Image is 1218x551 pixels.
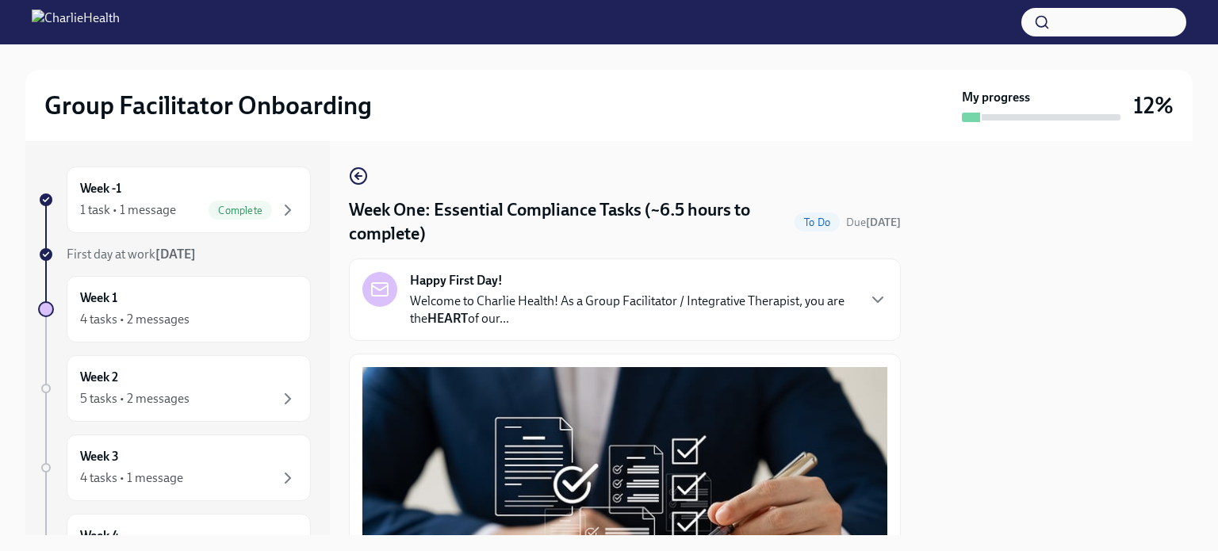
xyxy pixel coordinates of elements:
p: Welcome to Charlie Health! As a Group Facilitator / Integrative Therapist, you are the of our... [410,293,856,327]
h6: Week 3 [80,448,119,465]
a: Week 14 tasks • 2 messages [38,276,311,342]
div: 4 tasks • 1 message [80,469,183,487]
h4: Week One: Essential Compliance Tasks (~6.5 hours to complete) [349,198,788,246]
a: Week 25 tasks • 2 messages [38,355,311,422]
h3: 12% [1133,91,1174,120]
h6: Week 2 [80,369,118,386]
strong: HEART [427,311,468,326]
span: Complete [209,205,272,216]
span: Due [846,216,901,229]
span: First day at work [67,247,196,262]
h2: Group Facilitator Onboarding [44,90,372,121]
span: September 22nd, 2025 10:00 [846,215,901,230]
strong: [DATE] [866,216,901,229]
a: Week 34 tasks • 1 message [38,434,311,501]
h6: Week -1 [80,180,121,197]
a: First day at work[DATE] [38,246,311,263]
a: Week -11 task • 1 messageComplete [38,166,311,233]
strong: Happy First Day! [410,272,503,289]
div: 4 tasks • 2 messages [80,311,190,328]
strong: [DATE] [155,247,196,262]
img: CharlieHealth [32,10,120,35]
span: To Do [795,216,840,228]
h6: Week 4 [80,527,119,545]
strong: My progress [962,89,1030,106]
h6: Week 1 [80,289,117,307]
div: 5 tasks • 2 messages [80,390,190,408]
div: 1 task • 1 message [80,201,176,219]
